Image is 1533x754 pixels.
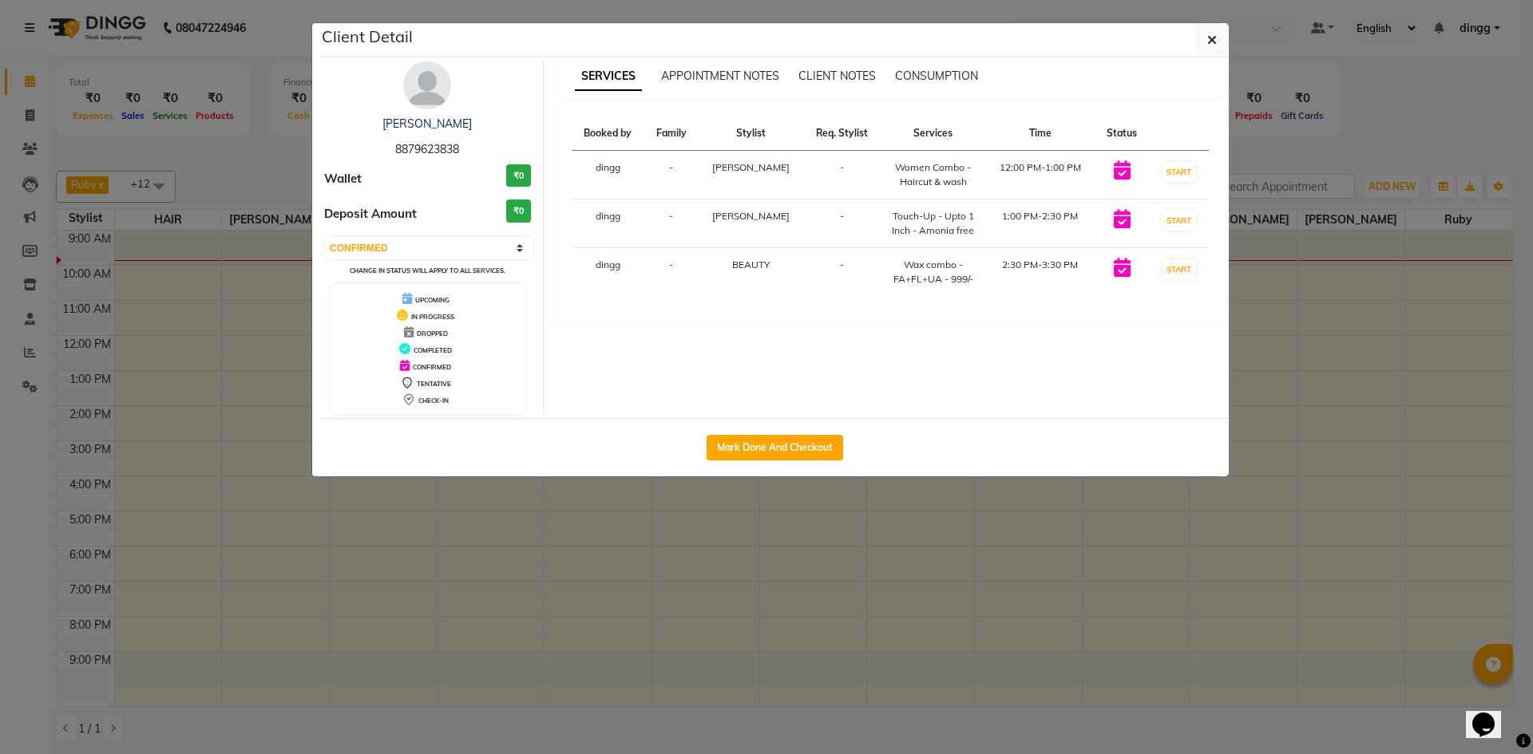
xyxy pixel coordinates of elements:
[350,266,505,274] small: Change in status will apply to all services.
[890,160,976,189] div: Women Combo - Haircut & wash
[1466,690,1517,738] iframe: chat widget
[707,435,843,460] button: Mark Done And Checkout
[572,151,645,199] td: dingg
[803,248,881,297] td: -
[403,61,451,109] img: avatar
[985,116,1095,151] th: Time
[572,116,645,151] th: Booked by
[798,69,876,83] span: CLIENT NOTES
[572,248,645,297] td: dingg
[699,116,804,151] th: Stylist
[411,313,454,321] span: IN PROGRESS
[985,248,1095,297] td: 2:30 PM-3:30 PM
[324,205,417,223] span: Deposit Amount
[1095,116,1149,151] th: Status
[417,330,448,338] span: DROPPED
[803,116,881,151] th: Req. Stylist
[418,397,449,405] span: CHECK-IN
[644,151,699,199] td: -
[661,69,779,83] span: APPOINTMENT NOTES
[1163,162,1195,182] button: START
[506,199,531,223] h3: ₹0
[803,151,881,199] td: -
[895,69,978,83] span: CONSUMPTION
[985,151,1095,199] td: 12:00 PM-1:00 PM
[382,116,472,131] a: [PERSON_NAME]
[712,210,790,222] span: [PERSON_NAME]
[413,363,451,371] span: CONFIRMED
[506,164,531,188] h3: ₹0
[324,170,362,188] span: Wallet
[575,62,642,91] span: SERVICES
[644,199,699,248] td: -
[322,25,413,49] h5: Client Detail
[414,346,452,354] span: COMPLETED
[1163,211,1195,231] button: START
[572,199,645,248] td: dingg
[732,259,770,270] span: BEAUTY
[985,199,1095,248] td: 1:00 PM-2:30 PM
[415,296,450,304] span: UPCOMING
[644,248,699,297] td: -
[890,209,976,238] div: Touch-Up - Upto 1 Inch - Amonia free
[890,258,976,286] div: Wax combo - FA+FL+UA - 999/-
[395,142,459,156] span: 8879623838
[644,116,699,151] th: Family
[881,116,985,151] th: Services
[417,380,451,388] span: TENTATIVE
[712,161,790,173] span: [PERSON_NAME]
[1163,259,1195,279] button: START
[803,199,881,248] td: -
